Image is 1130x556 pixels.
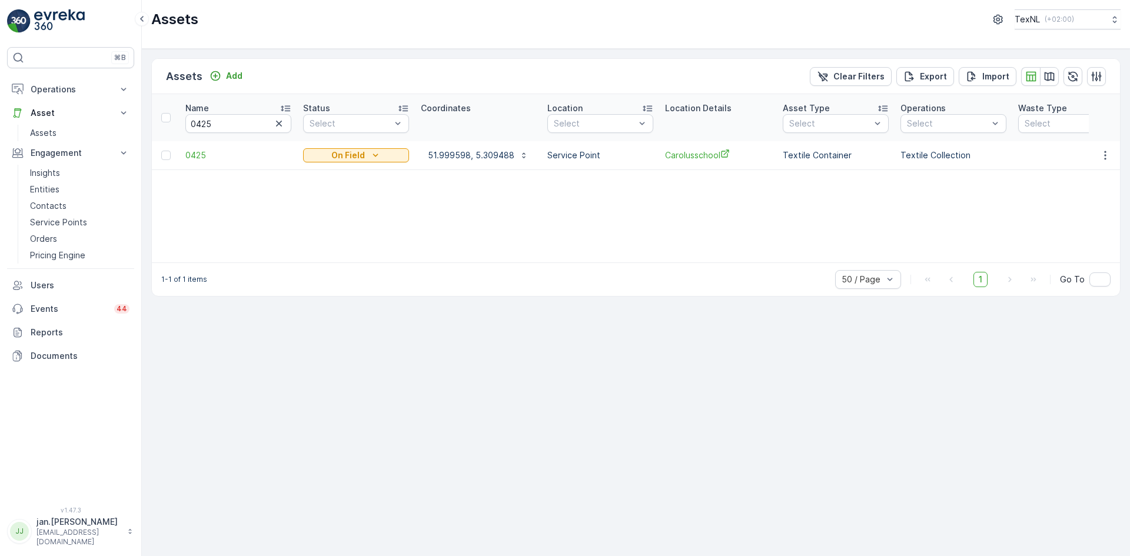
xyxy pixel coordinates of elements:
[7,297,134,321] a: Events44
[25,181,134,198] a: Entities
[789,118,870,129] p: Select
[34,9,85,33] img: logo_light-DOdMpM7g.png
[7,344,134,368] a: Documents
[331,149,365,161] p: On Field
[900,102,946,114] p: Operations
[554,118,635,129] p: Select
[161,151,171,160] div: Toggle Row Selected
[30,233,57,245] p: Orders
[1015,9,1121,29] button: TexNL(+02:00)
[1015,14,1040,25] p: TexNL
[7,507,134,514] span: v 1.47.3
[205,69,247,83] button: Add
[30,249,85,261] p: Pricing Engine
[973,272,988,287] span: 1
[310,118,391,129] p: Select
[25,247,134,264] a: Pricing Engine
[541,141,659,169] td: Service Point
[421,146,536,165] button: 51.999598, 5.309488
[777,141,895,169] td: Textile Container
[7,9,31,33] img: logo
[1060,274,1085,285] span: Go To
[833,71,885,82] p: Clear Filters
[36,516,121,528] p: jan.[PERSON_NAME]
[30,200,67,212] p: Contacts
[31,303,107,315] p: Events
[25,214,134,231] a: Service Points
[982,71,1009,82] p: Import
[31,107,111,119] p: Asset
[896,67,954,86] button: Export
[25,198,134,214] a: Contacts
[185,114,291,133] input: Search
[30,167,60,179] p: Insights
[303,148,409,162] button: On Field
[31,279,129,291] p: Users
[31,327,129,338] p: Reports
[665,102,732,114] p: Location Details
[7,78,134,101] button: Operations
[25,165,134,181] a: Insights
[959,67,1016,86] button: Import
[7,101,134,125] button: Asset
[920,71,947,82] p: Export
[547,102,583,114] p: Location
[7,516,134,547] button: JJjan.[PERSON_NAME][EMAIL_ADDRESS][DOMAIN_NAME]
[10,522,29,541] div: JJ
[161,275,207,284] p: 1-1 of 1 items
[185,149,291,161] a: 0425
[1025,118,1106,129] p: Select
[151,10,198,29] p: Assets
[31,147,111,159] p: Engagement
[185,102,209,114] p: Name
[30,184,59,195] p: Entities
[31,350,129,362] p: Documents
[895,141,1012,169] td: Textile Collection
[30,217,87,228] p: Service Points
[25,125,134,141] a: Assets
[303,102,330,114] p: Status
[117,304,127,314] p: 44
[7,321,134,344] a: Reports
[7,141,134,165] button: Engagement
[25,231,134,247] a: Orders
[31,84,111,95] p: Operations
[421,102,471,114] p: Coordinates
[810,67,892,86] button: Clear Filters
[783,102,830,114] p: Asset Type
[428,149,514,161] p: 51.999598, 5.309488
[30,127,56,139] p: Assets
[7,274,134,297] a: Users
[1045,15,1074,24] p: ( +02:00 )
[36,528,121,547] p: [EMAIL_ADDRESS][DOMAIN_NAME]
[1018,102,1067,114] p: Waste Type
[166,68,202,85] p: Assets
[226,70,242,82] p: Add
[114,53,126,62] p: ⌘B
[907,118,988,129] p: Select
[665,149,771,161] a: Carolusschool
